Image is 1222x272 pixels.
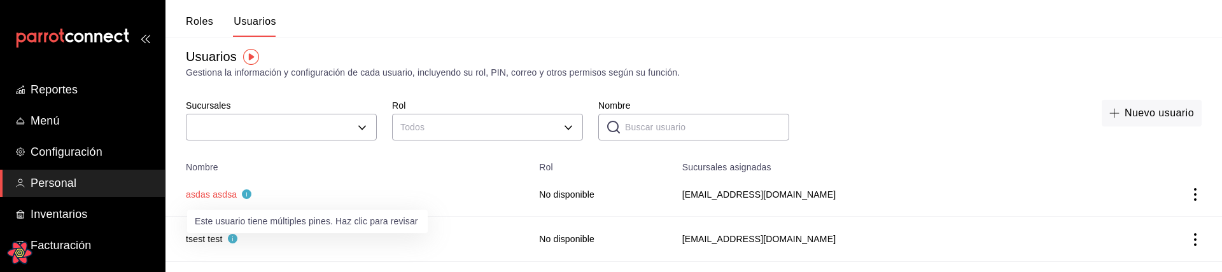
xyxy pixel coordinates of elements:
[598,101,789,110] label: Nombre
[186,66,1202,79] div: Gestiona la información y configuración de cada usuario, incluyendo su rol, PIN, correo y otros p...
[186,47,237,66] div: Usuarios
[186,188,251,201] button: Este usuario tiene múltiples pines. Haz clic para revisar
[31,81,155,99] span: Reportes
[675,154,1134,172] th: Sucursales asignadas
[31,144,155,161] span: Configuración
[31,175,155,192] span: Personal
[243,49,259,65] img: Tooltip marker
[1189,188,1202,201] button: actions
[1189,233,1202,246] button: actions
[531,154,675,172] th: Rol
[392,101,583,110] label: Rol
[682,233,1118,245] span: [EMAIL_ADDRESS][DOMAIN_NAME]
[392,114,583,140] div: Todos
[165,154,531,172] th: Nombre
[234,15,276,37] button: Usuarios
[186,233,237,245] button: Este usuario tiene múltiples pines. Haz clic para revisar
[531,217,675,261] td: No disponible
[31,206,155,223] span: Inventarios
[186,15,213,37] button: Roles
[1102,100,1202,126] button: Nuevo usuario
[625,114,789,140] input: Buscar usuario
[7,240,32,266] button: Open React Query Devtools
[531,172,675,217] td: No disponible
[31,112,155,130] span: Menú
[682,188,1118,201] span: [EMAIL_ADDRESS][DOMAIN_NAME]
[140,33,150,43] button: open_drawer_menu
[186,101,377,110] label: Sucursales
[187,210,428,233] div: Este usuario tiene múltiples pines. Haz clic para revisar
[31,237,155,254] span: Facturación
[186,15,276,37] div: navigation tabs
